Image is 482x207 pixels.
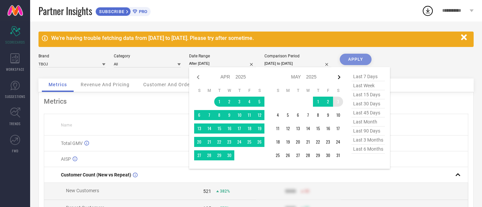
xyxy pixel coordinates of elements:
td: Thu Apr 17 2025 [234,123,244,134]
span: SCORECARDS [5,40,25,45]
span: last week [351,81,385,90]
td: Sun Apr 13 2025 [194,123,204,134]
td: Tue May 06 2025 [293,110,303,120]
th: Thursday [313,88,323,93]
th: Tuesday [293,88,303,93]
td: Sun May 11 2025 [273,123,283,134]
td: Wed May 14 2025 [303,123,313,134]
td: Wed Apr 16 2025 [224,123,234,134]
td: Thu May 29 2025 [313,150,323,160]
td: Mon Apr 21 2025 [204,137,214,147]
td: Thu May 01 2025 [313,97,323,107]
td: Sat Apr 05 2025 [254,97,264,107]
td: Thu Apr 10 2025 [234,110,244,120]
div: Comparison Period [264,54,331,58]
div: Brand [38,54,105,58]
td: Mon Apr 28 2025 [204,150,214,160]
td: Mon May 05 2025 [283,110,293,120]
td: Fri Apr 18 2025 [244,123,254,134]
td: Wed May 28 2025 [303,150,313,160]
td: Tue Apr 29 2025 [214,150,224,160]
td: Sat May 24 2025 [333,137,343,147]
span: TRENDS [9,121,21,126]
th: Wednesday [303,88,313,93]
span: AISP [61,156,71,162]
td: Sat May 03 2025 [333,97,343,107]
span: Total GMV [61,141,83,146]
a: SUBSCRIBEPRO [95,5,151,16]
th: Thursday [234,88,244,93]
th: Wednesday [224,88,234,93]
td: Sat May 17 2025 [333,123,343,134]
td: Fri May 02 2025 [323,97,333,107]
td: Wed Apr 23 2025 [224,137,234,147]
td: Tue May 20 2025 [293,137,303,147]
td: Thu Apr 24 2025 [234,137,244,147]
span: last 15 days [351,90,385,99]
span: last month [351,117,385,126]
td: Sun Apr 27 2025 [194,150,204,160]
div: Next month [335,73,343,81]
td: Mon Apr 14 2025 [204,123,214,134]
td: Mon May 12 2025 [283,123,293,134]
th: Saturday [333,88,343,93]
span: Partner Insights [38,4,92,18]
div: Previous month [194,73,202,81]
th: Monday [283,88,293,93]
th: Friday [244,88,254,93]
td: Wed May 21 2025 [303,137,313,147]
td: Sun Apr 20 2025 [194,137,204,147]
span: 50 [305,189,309,194]
span: SUBSCRIBE [96,9,126,14]
span: last 3 months [351,136,385,145]
span: New Customers [66,188,99,193]
span: 382% [220,189,230,194]
td: Mon May 26 2025 [283,150,293,160]
span: Revenue And Pricing [81,82,130,87]
td: Sat May 31 2025 [333,150,343,160]
td: Tue Apr 15 2025 [214,123,224,134]
span: last 45 days [351,108,385,117]
td: Mon Apr 07 2025 [204,110,214,120]
input: Select comparison period [264,60,331,67]
th: Monday [204,88,214,93]
td: Fri Apr 25 2025 [244,137,254,147]
td: Tue Apr 08 2025 [214,110,224,120]
span: WORKSPACE [6,67,24,72]
td: Wed Apr 09 2025 [224,110,234,120]
div: 521 [203,189,211,194]
td: Sun Apr 06 2025 [194,110,204,120]
td: Wed Apr 02 2025 [224,97,234,107]
td: Mon May 19 2025 [283,137,293,147]
td: Sat May 10 2025 [333,110,343,120]
td: Wed May 07 2025 [303,110,313,120]
span: last 90 days [351,126,385,136]
td: Fri May 30 2025 [323,150,333,160]
span: Customer And Orders [143,82,194,87]
span: last 6 months [351,145,385,154]
th: Sunday [194,88,204,93]
span: FWD [12,148,18,153]
td: Fri May 09 2025 [323,110,333,120]
span: last 30 days [351,99,385,108]
span: Metrics [49,82,67,87]
td: Thu Apr 03 2025 [234,97,244,107]
td: Tue May 13 2025 [293,123,303,134]
span: Name [61,123,72,127]
span: SUGGESTIONS [5,94,25,99]
div: Open download list [422,5,434,17]
td: Sun May 04 2025 [273,110,283,120]
td: Thu May 15 2025 [313,123,323,134]
td: Fri Apr 04 2025 [244,97,254,107]
td: Wed Apr 30 2025 [224,150,234,160]
th: Tuesday [214,88,224,93]
th: Sunday [273,88,283,93]
th: Friday [323,88,333,93]
span: last 7 days [351,72,385,81]
td: Fri May 16 2025 [323,123,333,134]
div: Date Range [189,54,256,58]
div: We're having trouble fetching data from [DATE] to [DATE]. Please try after sometime. [51,35,458,41]
div: Metrics [44,97,468,105]
td: Fri Apr 11 2025 [244,110,254,120]
td: Sat Apr 19 2025 [254,123,264,134]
